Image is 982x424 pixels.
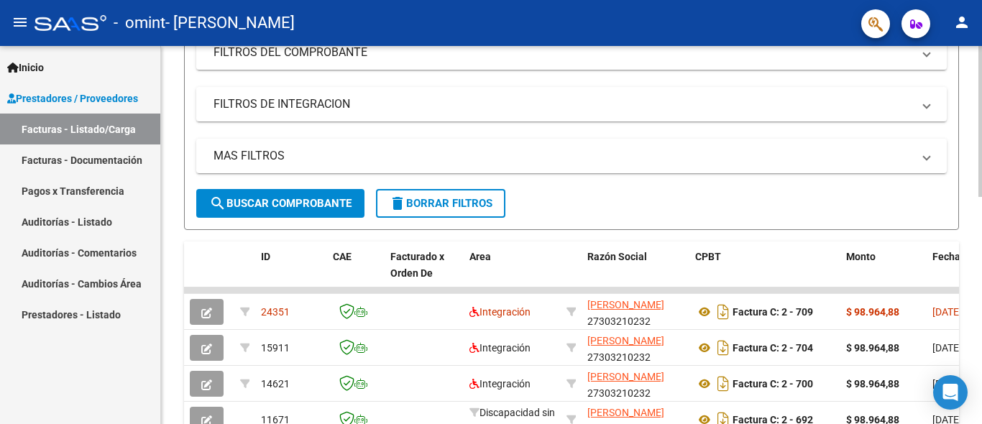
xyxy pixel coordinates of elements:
mat-expansion-panel-header: FILTROS DE INTEGRACION [196,87,947,121]
span: 24351 [261,306,290,318]
i: Descargar documento [714,336,733,359]
datatable-header-cell: ID [255,241,327,305]
span: CAE [333,251,352,262]
strong: $ 98.964,88 [846,306,899,318]
span: Integración [469,306,531,318]
span: [PERSON_NAME] [587,335,664,346]
mat-panel-title: MAS FILTROS [214,148,912,164]
span: Facturado x Orden De [390,251,444,279]
span: 15911 [261,342,290,354]
span: Razón Social [587,251,647,262]
strong: Factura C: 2 - 700 [733,378,813,390]
mat-icon: delete [389,195,406,212]
span: [DATE] [932,378,962,390]
mat-icon: menu [12,14,29,31]
mat-panel-title: FILTROS DEL COMPROBANTE [214,45,912,60]
i: Descargar documento [714,300,733,323]
span: - omint [114,7,165,39]
datatable-header-cell: CPBT [689,241,840,305]
span: [PERSON_NAME] [587,299,664,310]
datatable-header-cell: Monto [840,241,927,305]
span: [DATE] [932,342,962,354]
datatable-header-cell: Razón Social [582,241,689,305]
div: 27303210232 [587,333,684,363]
strong: Factura C: 2 - 709 [733,306,813,318]
span: - [PERSON_NAME] [165,7,295,39]
span: Prestadores / Proveedores [7,91,138,106]
span: Area [469,251,491,262]
span: Inicio [7,60,44,75]
i: Descargar documento [714,372,733,395]
mat-icon: person [953,14,970,31]
div: 27303210232 [587,369,684,399]
span: Monto [846,251,876,262]
strong: $ 98.964,88 [846,342,899,354]
span: 14621 [261,378,290,390]
mat-expansion-panel-header: MAS FILTROS [196,139,947,173]
span: Integración [469,378,531,390]
datatable-header-cell: Area [464,241,561,305]
span: Integración [469,342,531,354]
datatable-header-cell: CAE [327,241,385,305]
span: Borrar Filtros [389,197,492,210]
strong: Factura C: 2 - 704 [733,342,813,354]
span: CPBT [695,251,721,262]
mat-icon: search [209,195,226,212]
button: Buscar Comprobante [196,189,364,218]
strong: $ 98.964,88 [846,378,899,390]
span: Buscar Comprobante [209,197,352,210]
mat-expansion-panel-header: FILTROS DEL COMPROBANTE [196,35,947,70]
span: ID [261,251,270,262]
div: 27303210232 [587,297,684,327]
span: [PERSON_NAME] [587,371,664,382]
button: Borrar Filtros [376,189,505,218]
span: [DATE] [932,306,962,318]
span: [PERSON_NAME] [587,407,664,418]
div: Open Intercom Messenger [933,375,968,410]
datatable-header-cell: Facturado x Orden De [385,241,464,305]
mat-panel-title: FILTROS DE INTEGRACION [214,96,912,112]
